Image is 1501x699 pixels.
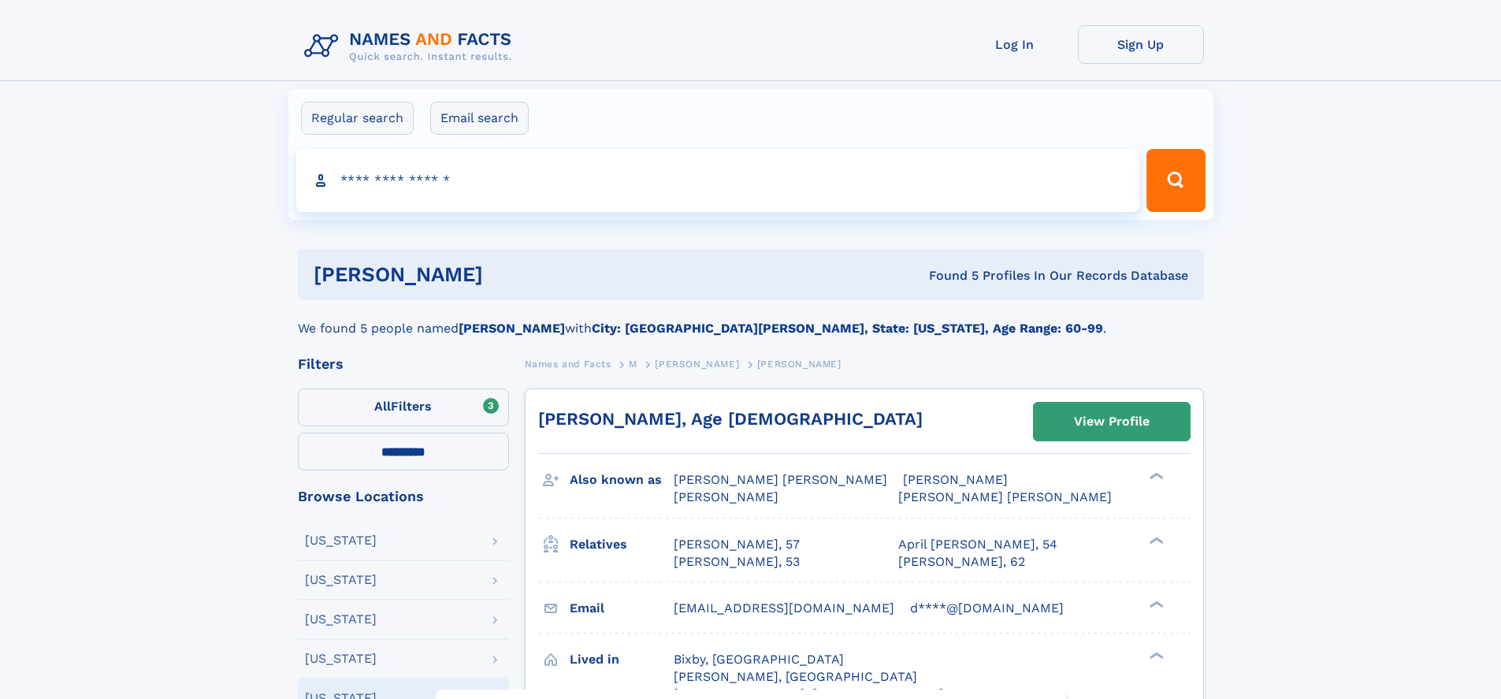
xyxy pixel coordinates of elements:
[298,357,509,371] div: Filters
[305,653,377,665] div: [US_STATE]
[898,536,1057,553] a: April [PERSON_NAME], 54
[298,25,525,68] img: Logo Names and Facts
[298,389,509,426] label: Filters
[305,574,377,586] div: [US_STATE]
[903,472,1008,487] span: [PERSON_NAME]
[1074,403,1150,440] div: View Profile
[459,321,565,336] b: [PERSON_NAME]
[525,354,611,374] a: Names and Facts
[538,409,923,429] a: [PERSON_NAME], Age [DEMOGRAPHIC_DATA]
[570,467,674,493] h3: Also known as
[1146,149,1205,212] button: Search Button
[301,102,414,135] label: Regular search
[1146,650,1165,660] div: ❯
[570,531,674,558] h3: Relatives
[757,359,842,370] span: [PERSON_NAME]
[629,359,637,370] span: M
[1146,471,1165,481] div: ❯
[655,359,739,370] span: [PERSON_NAME]
[305,534,377,547] div: [US_STATE]
[298,300,1204,338] div: We found 5 people named with .
[629,354,637,374] a: M
[1146,535,1165,545] div: ❯
[305,613,377,626] div: [US_STATE]
[655,354,739,374] a: [PERSON_NAME]
[1078,25,1204,64] a: Sign Up
[298,489,509,504] div: Browse Locations
[674,652,844,667] span: Bixby, [GEOGRAPHIC_DATA]
[898,553,1025,571] a: [PERSON_NAME], 62
[1146,599,1165,609] div: ❯
[314,265,706,284] h1: [PERSON_NAME]
[674,536,800,553] a: [PERSON_NAME], 57
[1034,403,1190,441] a: View Profile
[674,600,894,615] span: [EMAIL_ADDRESS][DOMAIN_NAME]
[674,669,917,684] span: [PERSON_NAME], [GEOGRAPHIC_DATA]
[296,149,1140,212] input: search input
[592,321,1103,336] b: City: [GEOGRAPHIC_DATA][PERSON_NAME], State: [US_STATE], Age Range: 60-99
[674,472,887,487] span: [PERSON_NAME] [PERSON_NAME]
[430,102,529,135] label: Email search
[952,25,1078,64] a: Log In
[674,489,778,504] span: [PERSON_NAME]
[374,399,391,414] span: All
[674,553,800,571] a: [PERSON_NAME], 53
[570,646,674,673] h3: Lived in
[570,595,674,622] h3: Email
[898,489,1112,504] span: [PERSON_NAME] [PERSON_NAME]
[706,267,1188,284] div: Found 5 Profiles In Our Records Database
